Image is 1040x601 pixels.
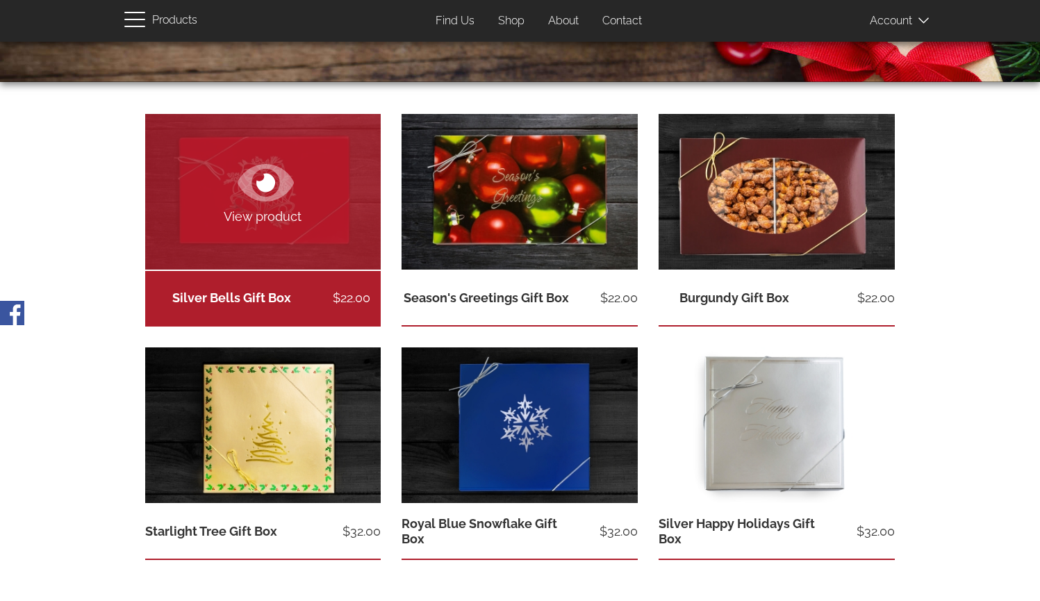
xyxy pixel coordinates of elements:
[172,290,291,305] a: Silver Bells Gift Box
[425,8,485,35] a: Find Us
[592,8,652,35] a: Contact
[404,290,569,305] a: Season's Greetings Gift Box
[145,208,381,226] span: View product
[145,347,381,505] img: starlight-tree-black-background_0.jpg
[402,347,638,505] img: royal-blue-snowflake-box-black-background.jpg
[538,8,589,35] a: About
[679,290,789,305] a: Burgundy Gift Box
[402,114,638,270] img: Christmas box covered in red and green ornament design with the words, "Seasons Greetings" emboss...
[659,347,895,505] img: silver-happy-holidays-box.jpg
[145,114,381,270] a: View product
[152,10,197,31] span: Products
[488,8,535,35] a: Shop
[145,524,277,538] a: Starlight Tree Gift Box
[659,516,815,546] a: Silver Happy Holidays Gift Box
[402,516,557,546] a: Royal Blue Snowflake Gift Box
